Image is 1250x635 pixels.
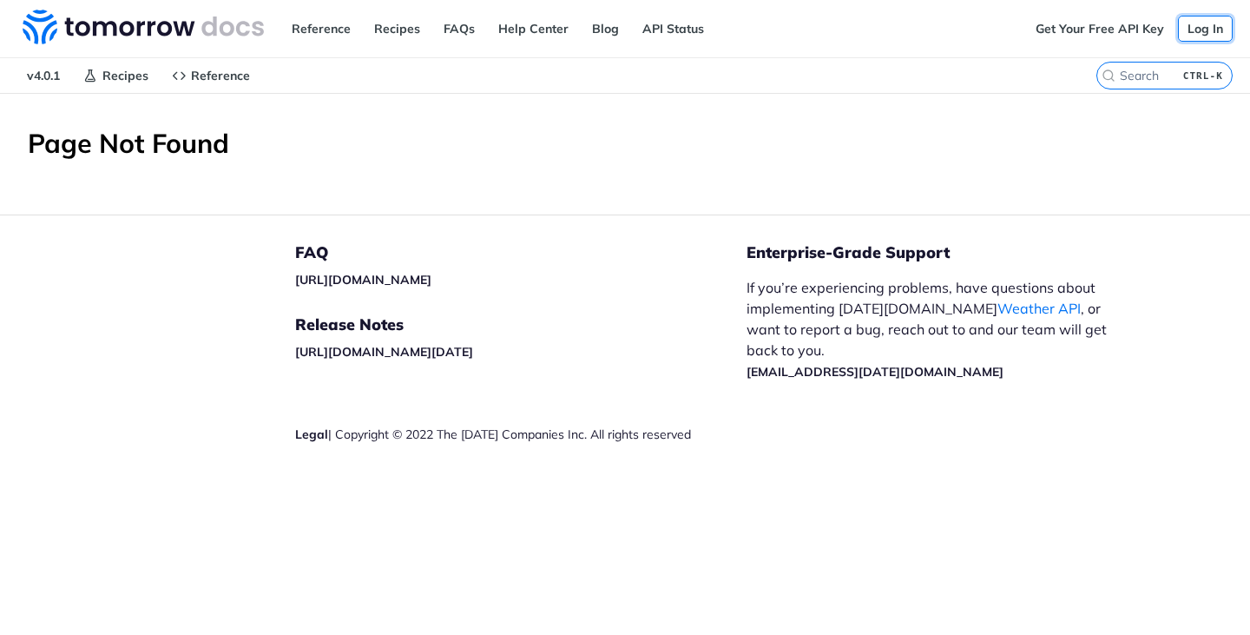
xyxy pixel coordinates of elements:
a: Weather API [997,300,1081,317]
img: Tomorrow.io Weather API Docs [23,10,264,44]
div: | Copyright © 2022 The [DATE] Companies Inc. All rights reserved [295,426,747,443]
a: Reference [162,63,260,89]
a: Recipes [74,63,158,89]
a: Reference [282,16,360,42]
a: Legal [295,427,328,442]
a: Help Center [489,16,578,42]
h5: FAQ [295,242,747,263]
a: [URL][DOMAIN_NAME] [295,272,431,288]
a: [EMAIL_ADDRESS][DATE][DOMAIN_NAME] [747,364,1003,380]
h5: Enterprise-Grade Support [747,242,1153,263]
a: API Status [633,16,714,42]
h1: Page Not Found [28,128,1222,159]
a: Log In [1178,16,1233,42]
a: [URL][DOMAIN_NAME][DATE] [295,344,473,360]
kbd: CTRL-K [1179,67,1227,84]
a: Get Your Free API Key [1026,16,1174,42]
a: Blog [582,16,628,42]
span: Recipes [102,68,148,83]
h5: Release Notes [295,314,747,335]
span: v4.0.1 [17,63,69,89]
svg: Search [1102,69,1115,83]
span: Reference [191,68,250,83]
a: Recipes [365,16,430,42]
p: If you’re experiencing problems, have questions about implementing [DATE][DOMAIN_NAME] , or want ... [747,277,1125,381]
a: FAQs [434,16,484,42]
